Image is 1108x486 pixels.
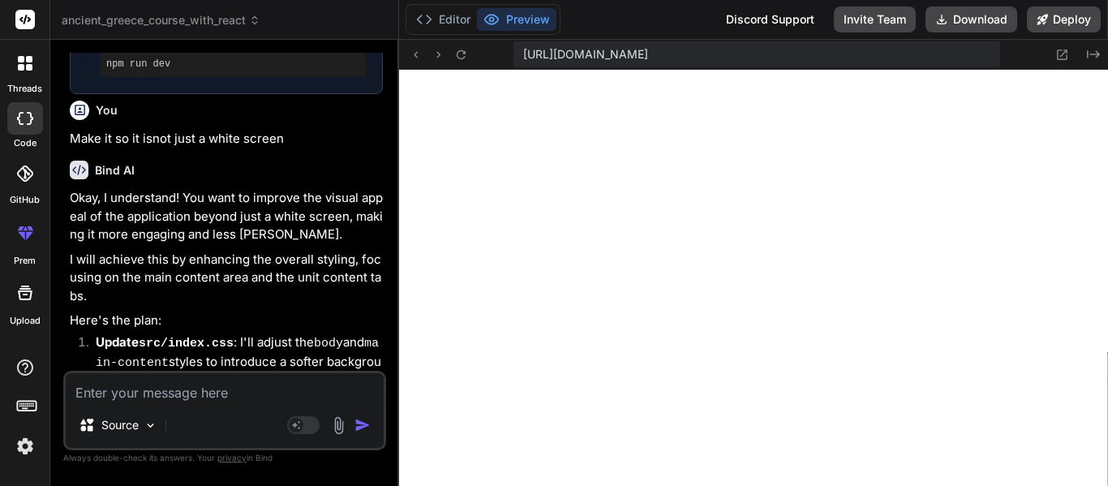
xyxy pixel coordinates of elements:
p: Always double-check its answers. Your in Bind [63,450,386,466]
button: Editor [410,8,477,31]
button: Preview [477,8,556,31]
label: threads [7,82,42,96]
button: Invite Team [834,6,916,32]
strong: Update [96,334,234,350]
iframe: Preview [399,70,1108,486]
code: src/index.css [139,337,234,351]
code: body [314,337,343,351]
label: prem [14,254,36,268]
span: privacy [217,453,247,462]
button: Deploy [1027,6,1101,32]
button: Download [925,6,1017,32]
p: Okay, I understand! You want to improve the visual appeal of the application beyond just a white ... [70,189,383,244]
span: [URL][DOMAIN_NAME] [523,46,648,62]
h6: You [96,102,118,118]
label: Upload [10,314,41,328]
img: Pick Models [144,419,157,432]
pre: npm run dev [106,58,359,71]
p: Make it so it isnot just a white screen [70,130,383,148]
h6: Bind AI [95,162,135,178]
img: attachment [329,416,348,435]
label: code [14,136,37,150]
p: I will achieve this by enhancing the overall styling, focusing on the main content area and the u... [70,251,383,306]
span: ancient_greece_course_with_react [62,12,260,28]
p: Here's the plan: [70,312,383,330]
p: Source [101,417,139,433]
label: GitHub [10,193,40,207]
li: : I'll adjust the and styles to introduce a softer background and better overall spacing. [83,333,383,392]
img: settings [11,432,39,460]
div: Discord Support [716,6,824,32]
img: icon [354,417,371,433]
